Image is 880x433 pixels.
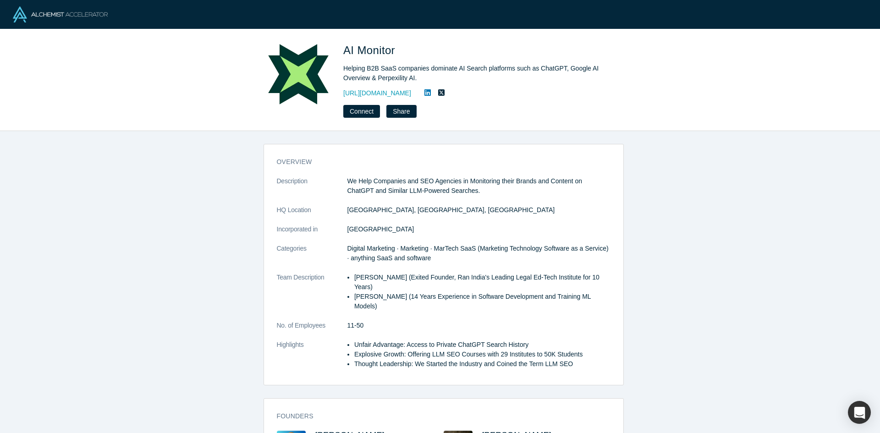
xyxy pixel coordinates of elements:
li: Unfair Advantage: Access to Private ChatGPT Search History [354,340,610,350]
dd: [GEOGRAPHIC_DATA], [GEOGRAPHIC_DATA], [GEOGRAPHIC_DATA] [347,205,610,215]
p: We Help Companies and SEO Agencies in Monitoring their Brands and Content on ChatGPT and Similar ... [347,176,610,196]
dt: Highlights [277,340,347,378]
dt: No. of Employees [277,321,347,340]
dt: Description [277,176,347,205]
h3: overview [277,157,598,167]
button: Connect [343,105,380,118]
a: [URL][DOMAIN_NAME] [343,88,411,98]
li: Thought Leadership: We Started the Industry and Coined the Term LLM SEO [354,359,610,369]
img: AI Monitor's Logo [266,42,330,106]
img: Alchemist Logo [13,6,108,22]
dt: HQ Location [277,205,347,225]
dt: Incorporated in [277,225,347,244]
dt: Team Description [277,273,347,321]
dt: Categories [277,244,347,273]
span: Digital Marketing · Marketing · MarTech SaaS (Marketing Technology Software as a Service) · anyth... [347,245,609,262]
button: Share [386,105,416,118]
li: [PERSON_NAME] (Exited Founder, Ran India's Leading Legal Ed-Tech Institute for 10 Years) [354,273,610,292]
dd: 11-50 [347,321,610,330]
li: [PERSON_NAME] (14 Years Experience in Software Development and Training ML Models) [354,292,610,311]
h3: Founders [277,411,598,421]
div: Helping B2B SaaS companies dominate AI Search platforms such as ChatGPT, Google AI Overview & Per... [343,64,600,83]
dd: [GEOGRAPHIC_DATA] [347,225,610,234]
span: AI Monitor [343,44,398,56]
li: Explosive Growth: Offering LLM SEO Courses with 29 Institutes to 50K Students [354,350,610,359]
